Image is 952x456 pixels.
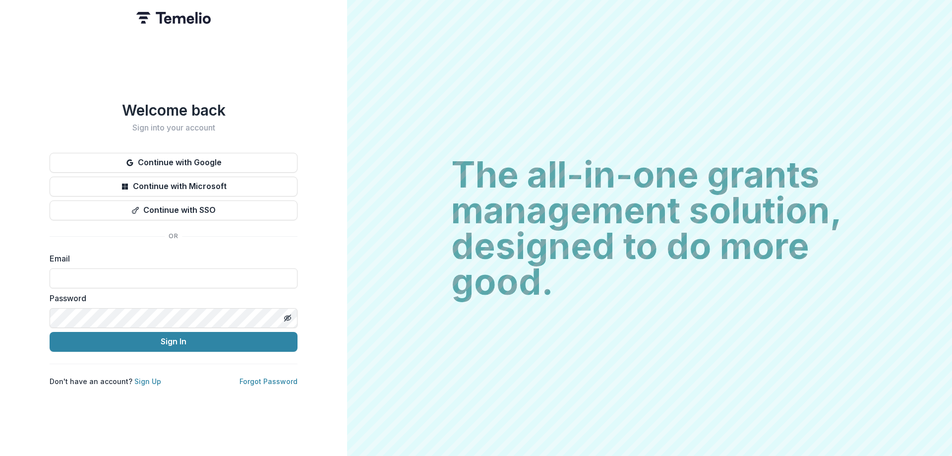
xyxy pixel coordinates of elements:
button: Toggle password visibility [280,310,296,326]
p: Don't have an account? [50,376,161,387]
label: Email [50,253,292,264]
button: Continue with SSO [50,200,297,220]
button: Continue with Microsoft [50,177,297,196]
h2: Sign into your account [50,123,297,132]
label: Password [50,292,292,304]
a: Sign Up [134,377,161,386]
button: Continue with Google [50,153,297,173]
img: Temelio [136,12,211,24]
a: Forgot Password [239,377,297,386]
button: Sign In [50,332,297,352]
h1: Welcome back [50,101,297,119]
